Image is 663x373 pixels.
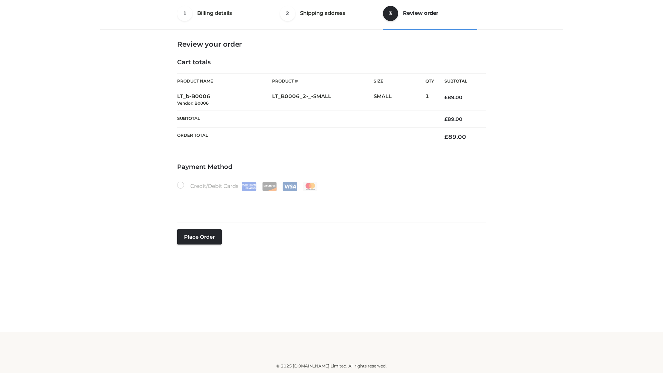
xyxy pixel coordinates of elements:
bdi: 89.00 [444,133,466,140]
th: Order Total [177,128,434,146]
th: Subtotal [434,74,486,89]
h4: Cart totals [177,59,486,66]
td: LT_b-B0006 [177,89,272,111]
iframe: Secure payment input frame [176,190,484,215]
small: Vendor: B0006 [177,101,209,106]
th: Product Name [177,73,272,89]
h3: Review your order [177,40,486,48]
span: £ [444,116,448,122]
img: Discover [262,182,277,191]
img: Mastercard [303,182,318,191]
td: LT_B0006_2-_-SMALL [272,89,374,111]
bdi: 89.00 [444,94,462,101]
span: £ [444,94,448,101]
span: £ [444,133,448,140]
td: 1 [425,89,434,111]
th: Subtotal [177,111,434,127]
th: Qty [425,73,434,89]
label: Credit/Debit Cards [177,182,318,191]
bdi: 89.00 [444,116,462,122]
img: Amex [242,182,257,191]
div: © 2025 [DOMAIN_NAME] Limited. All rights reserved. [103,363,560,370]
td: SMALL [374,89,425,111]
button: Place order [177,229,222,245]
img: Visa [282,182,297,191]
th: Product # [272,73,374,89]
th: Size [374,74,422,89]
h4: Payment Method [177,163,486,171]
